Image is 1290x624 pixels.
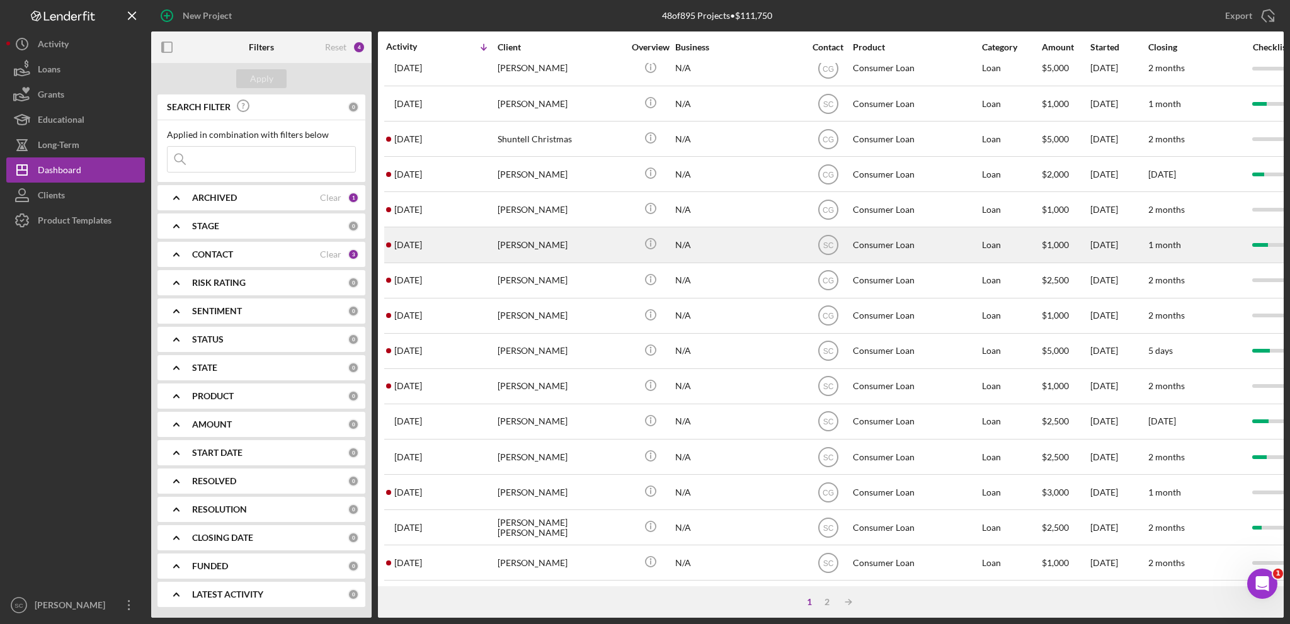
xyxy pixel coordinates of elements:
div: 3 [348,249,359,260]
div: 0 [348,560,359,572]
div: Consumer Loan [853,475,979,509]
div: Loan [982,370,1041,403]
div: N/A [675,299,801,332]
div: Loan [982,264,1041,297]
div: Consumer Loan [853,370,979,403]
div: Clients [38,183,65,211]
div: 0 [348,390,359,402]
div: $1,000 [1042,546,1089,579]
time: 2 months [1148,451,1185,462]
div: Contact [804,42,852,52]
text: CG [823,276,834,285]
div: [PERSON_NAME] [498,193,624,226]
div: Consumer Loan [853,511,979,544]
div: 0 [348,532,359,543]
button: Activity [6,31,145,57]
div: Loan [982,122,1041,156]
button: Clients [6,183,145,208]
div: Consumer Loan [853,157,979,191]
div: Loan [982,581,1041,615]
div: Loan [982,511,1041,544]
time: 5 days [1148,345,1173,356]
div: Loan [982,546,1041,579]
time: 2025-08-08 17:52 [394,134,422,144]
time: [DATE] [1148,416,1176,426]
div: 0 [348,334,359,345]
button: Long-Term [6,132,145,157]
b: CLOSING DATE [192,533,253,543]
div: N/A [675,228,801,261]
div: N/A [675,405,801,438]
b: LATEST ACTIVITY [192,589,263,599]
div: Clear [320,249,341,259]
time: 2025-08-04 16:01 [394,558,422,568]
b: SENTIMENT [192,306,242,316]
div: [DATE] [1090,370,1147,403]
div: [DATE] [1090,228,1147,261]
div: [DATE] [1090,193,1147,226]
div: [DATE] [1090,299,1147,332]
div: Consumer Loan [853,193,979,226]
div: Consumer Loan [853,440,979,474]
div: Export [1225,3,1252,28]
div: Started [1090,42,1147,52]
button: Export [1213,3,1284,28]
div: [DATE] [1090,264,1147,297]
div: Loan [982,157,1041,191]
div: $3,000 [1042,475,1089,509]
div: [PERSON_NAME] [498,264,624,297]
time: 2 months [1148,62,1185,73]
div: Activity [386,42,442,52]
div: $1,000 [1042,370,1089,403]
b: AMOUNT [192,419,232,429]
text: CG [823,64,834,73]
button: Product Templates [6,208,145,233]
div: $2,000 [1042,157,1089,191]
div: Loan [982,440,1041,474]
div: [PERSON_NAME] [498,440,624,474]
time: 1 month [1148,239,1181,250]
time: 2025-08-08 21:41 [394,99,422,109]
text: SC [823,417,833,426]
div: Business [675,42,801,52]
b: RISK RATING [192,278,246,288]
div: Closing [1148,42,1243,52]
div: Long-Term [38,132,79,161]
button: Educational [6,107,145,132]
div: [PERSON_NAME] [498,475,624,509]
div: 2 [818,597,836,607]
div: N/A [675,193,801,226]
div: Reset [325,42,346,52]
b: ARCHIVED [192,193,237,203]
time: 2025-08-06 21:58 [394,346,422,356]
button: Dashboard [6,157,145,183]
div: New Project [183,3,232,28]
div: [PERSON_NAME] [498,87,624,120]
div: $5,000 [1042,52,1089,85]
text: SC [823,99,833,108]
div: Clear [320,193,341,203]
time: 1 month [1148,98,1181,109]
a: Grants [6,82,145,107]
div: $2,500 [1042,440,1089,474]
div: Loan [982,193,1041,226]
time: 2 months [1148,380,1185,391]
b: START DATE [192,448,243,458]
div: Shuntell Christmas [498,122,624,156]
div: 1 [801,597,818,607]
time: 2025-08-07 01:36 [394,310,422,321]
div: Consumer Loan [853,264,979,297]
div: $2,500 [1042,264,1089,297]
div: [DATE] [1090,157,1147,191]
div: N/A [675,511,801,544]
time: 2025-08-05 07:45 [394,487,422,497]
b: RESOLUTION [192,504,247,514]
div: [DATE] [1090,581,1147,615]
time: 2025-08-06 16:19 [394,381,422,391]
div: Consumer Loan [853,405,979,438]
div: Consumer Loan [853,299,979,332]
b: CONTACT [192,249,233,259]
